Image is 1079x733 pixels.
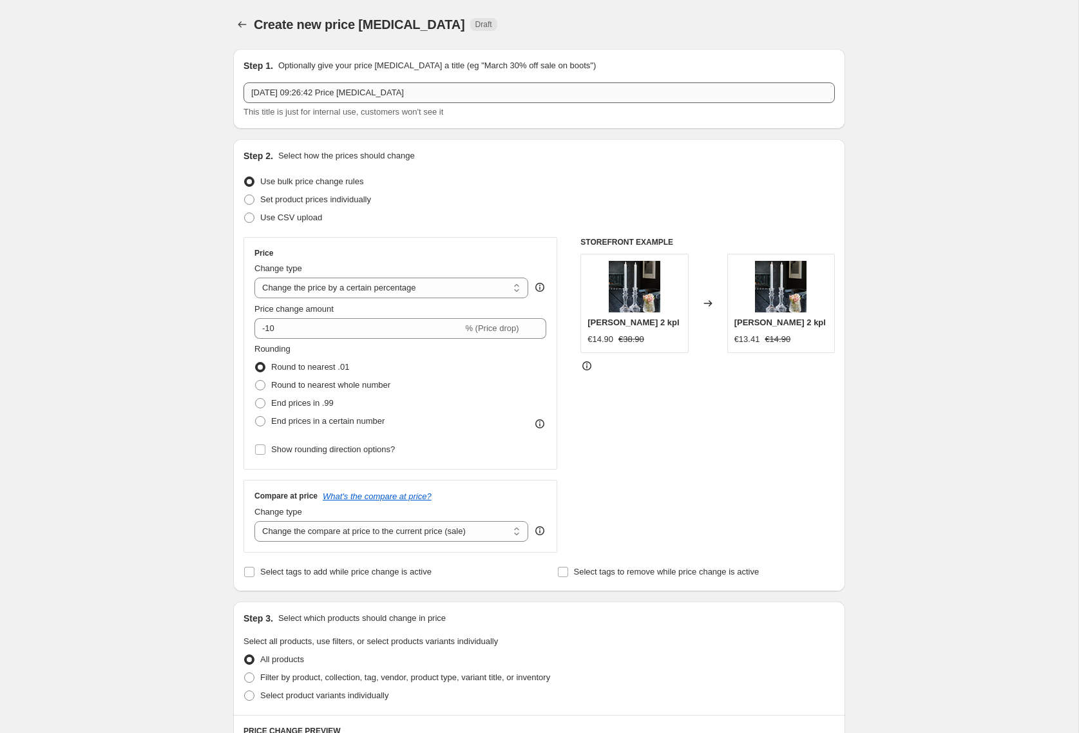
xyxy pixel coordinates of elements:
[533,281,546,294] div: help
[734,333,760,346] div: €13.41
[233,15,251,33] button: Price change jobs
[271,416,385,426] span: End prices in a certain number
[254,344,291,354] span: Rounding
[254,491,318,501] h3: Compare at price
[271,398,334,408] span: End prices in .99
[475,19,492,30] span: Draft
[260,176,363,186] span: Use bulk price change rules
[254,507,302,517] span: Change type
[271,362,349,372] span: Round to nearest .01
[243,636,498,646] span: Select all products, use filters, or select products variants individually
[465,323,519,333] span: % (Price drop)
[260,690,388,700] span: Select product variants individually
[574,567,759,576] span: Select tags to remove while price change is active
[254,304,334,314] span: Price change amount
[243,612,273,625] h2: Step 3.
[278,59,596,72] p: Optionally give your price [MEDICAL_DATA] a title (eg "March 30% off sale on boots")
[765,333,790,346] strike: €14.90
[260,195,371,204] span: Set product prices individually
[254,263,302,273] span: Change type
[254,248,273,258] h3: Price
[243,59,273,72] h2: Step 1.
[755,261,807,312] img: aileen_lysestake_jun2_lite_jpg_59192_ba67fecc-af43-4229-af59-d8595c2d1029_80x.jpg
[243,107,443,117] span: This title is just for internal use, customers won't see it
[323,491,432,501] button: What's the compare at price?
[587,333,613,346] div: €14.90
[580,237,835,247] h6: STOREFRONT EXAMPLE
[734,318,826,327] span: [PERSON_NAME] 2 kpl
[609,261,660,312] img: aileen_lysestake_jun2_lite_jpg_59192_ba67fecc-af43-4229-af59-d8595c2d1029_80x.jpg
[587,318,679,327] span: [PERSON_NAME] 2 kpl
[254,17,465,32] span: Create new price [MEDICAL_DATA]
[243,82,835,103] input: 30% off holiday sale
[618,333,644,346] strike: €38.90
[271,444,395,454] span: Show rounding direction options?
[254,318,463,339] input: -15
[260,654,304,664] span: All products
[533,524,546,537] div: help
[243,149,273,162] h2: Step 2.
[260,672,550,682] span: Filter by product, collection, tag, vendor, product type, variant title, or inventory
[278,612,446,625] p: Select which products should change in price
[260,213,322,222] span: Use CSV upload
[278,149,415,162] p: Select how the prices should change
[260,567,432,576] span: Select tags to add while price change is active
[271,380,390,390] span: Round to nearest whole number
